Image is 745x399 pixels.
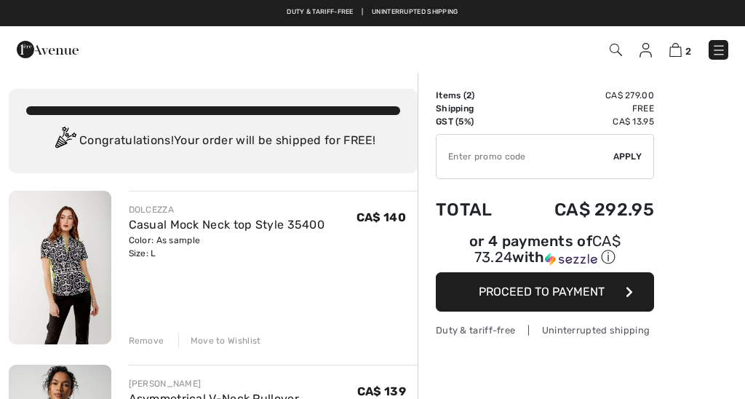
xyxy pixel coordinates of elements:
[437,135,613,178] input: Promo code
[669,41,691,58] a: 2
[466,90,471,100] span: 2
[129,334,164,347] div: Remove
[178,334,261,347] div: Move to Wishlist
[610,44,622,56] img: Search
[669,43,682,57] img: Shopping Bag
[436,323,654,337] div: Duty & tariff-free | Uninterrupted shipping
[436,272,654,312] button: Proceed to Payment
[9,191,111,344] img: Casual Mock Neck top Style 35400
[436,234,654,272] div: or 4 payments ofCA$ 73.24withSezzle Click to learn more about Sezzle
[129,377,357,390] div: [PERSON_NAME]
[436,89,514,102] td: Items ( )
[129,234,325,260] div: Color: As sample Size: L
[356,210,406,224] span: CA$ 140
[514,89,654,102] td: CA$ 279.00
[479,285,605,299] span: Proceed to Payment
[514,185,654,234] td: CA$ 292.95
[357,384,406,398] span: CA$ 139
[514,115,654,128] td: CA$ 13.95
[514,102,654,115] td: Free
[436,185,514,234] td: Total
[436,234,654,267] div: or 4 payments of with
[129,203,325,216] div: DOLCEZZA
[613,150,642,163] span: Apply
[50,127,79,156] img: Congratulation2.svg
[712,43,726,58] img: Menu
[129,218,325,232] a: Casual Mock Neck top Style 35400
[545,253,597,266] img: Sezzle
[17,35,79,64] img: 1ère Avenue
[436,102,514,115] td: Shipping
[640,43,652,58] img: My Info
[17,42,79,55] a: 1ère Avenue
[474,232,621,266] span: CA$ 73.24
[685,46,691,57] span: 2
[26,127,400,156] div: Congratulations! Your order will be shipped for FREE!
[436,115,514,128] td: GST (5%)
